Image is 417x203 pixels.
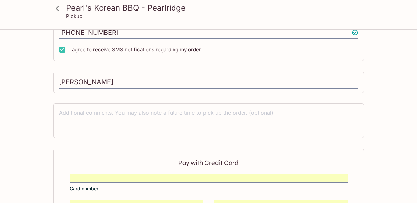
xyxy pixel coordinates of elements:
input: Enter phone number [59,26,358,39]
iframe: Secure card number input frame [70,174,348,182]
h3: Pearl's Korean BBQ - Pearlridge [66,3,363,13]
span: I agree to receive SMS notifications regarding my order [69,46,201,53]
input: Enter first and last name [59,76,358,89]
p: Pay with Credit Card [70,160,348,166]
span: Card number [70,185,98,192]
p: Pickup [66,13,82,19]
